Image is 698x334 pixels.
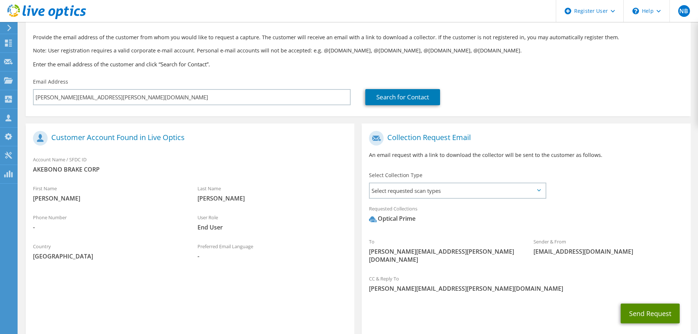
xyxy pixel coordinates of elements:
[369,285,683,293] span: [PERSON_NAME][EMAIL_ADDRESS][PERSON_NAME][DOMAIN_NAME]
[197,194,347,202] span: [PERSON_NAME]
[26,239,190,264] div: Country
[365,89,440,105] a: Search for Contact
[369,131,679,146] h1: Collection Request Email
[33,165,347,173] span: AKEBONO BRAKE CORP
[33,194,183,202] span: [PERSON_NAME]
[33,252,183,260] span: [GEOGRAPHIC_DATA]
[33,78,68,85] label: Email Address
[33,223,183,231] span: -
[621,304,680,323] button: Send Request
[26,152,354,177] div: Account Name / SFDC ID
[33,131,343,146] h1: Customer Account Found in Live Optics
[362,201,690,230] div: Requested Collections
[190,239,355,264] div: Preferred Email Language
[526,234,691,259] div: Sender & From
[33,47,683,55] p: Note: User registration requires a valid corporate e-mail account. Personal e-mail accounts will ...
[369,172,422,179] label: Select Collection Type
[533,247,683,256] span: [EMAIL_ADDRESS][DOMAIN_NAME]
[190,181,355,206] div: Last Name
[370,183,545,198] span: Select requested scan types
[197,252,347,260] span: -
[190,210,355,235] div: User Role
[369,151,683,159] p: An email request with a link to download the collector will be sent to the customer as follows.
[678,5,690,17] span: NB
[632,8,639,14] svg: \n
[197,223,347,231] span: End User
[26,181,190,206] div: First Name
[369,247,519,264] span: [PERSON_NAME][EMAIL_ADDRESS][PERSON_NAME][DOMAIN_NAME]
[362,234,526,267] div: To
[369,214,416,223] div: Optical Prime
[33,60,683,68] h3: Enter the email address of the customer and click “Search for Contact”.
[26,210,190,235] div: Phone Number
[362,271,690,296] div: CC & Reply To
[33,33,683,41] p: Provide the email address of the customer from whom you would like to request a capture. The cust...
